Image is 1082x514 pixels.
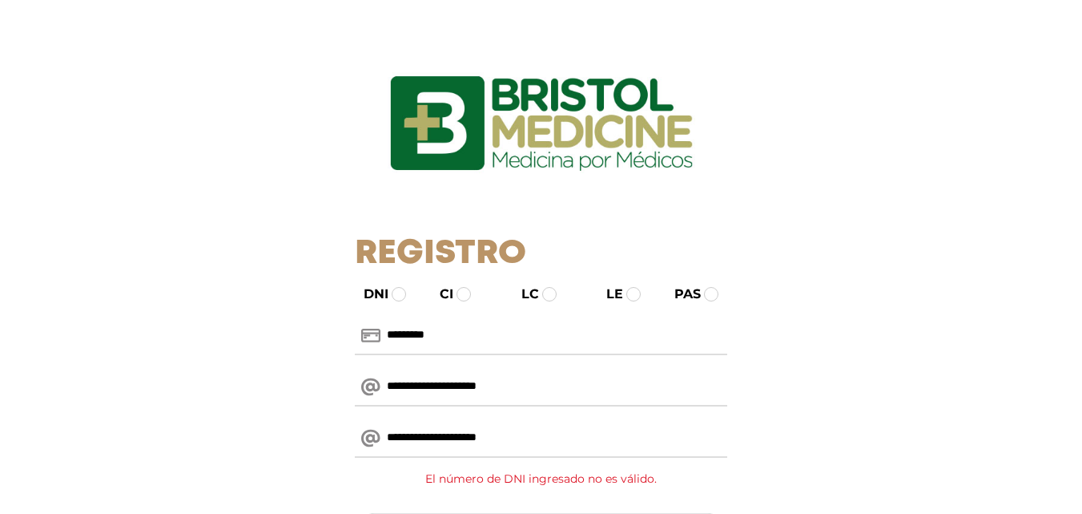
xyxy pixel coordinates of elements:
div: El número de DNI ingresado no es válido. [356,464,726,494]
label: LE [592,285,623,304]
label: PAS [660,285,701,304]
label: LC [507,285,539,304]
img: logo_ingresarbristol.jpg [325,19,758,228]
label: DNI [349,285,388,304]
label: CI [425,285,453,304]
h1: Registro [355,234,727,274]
